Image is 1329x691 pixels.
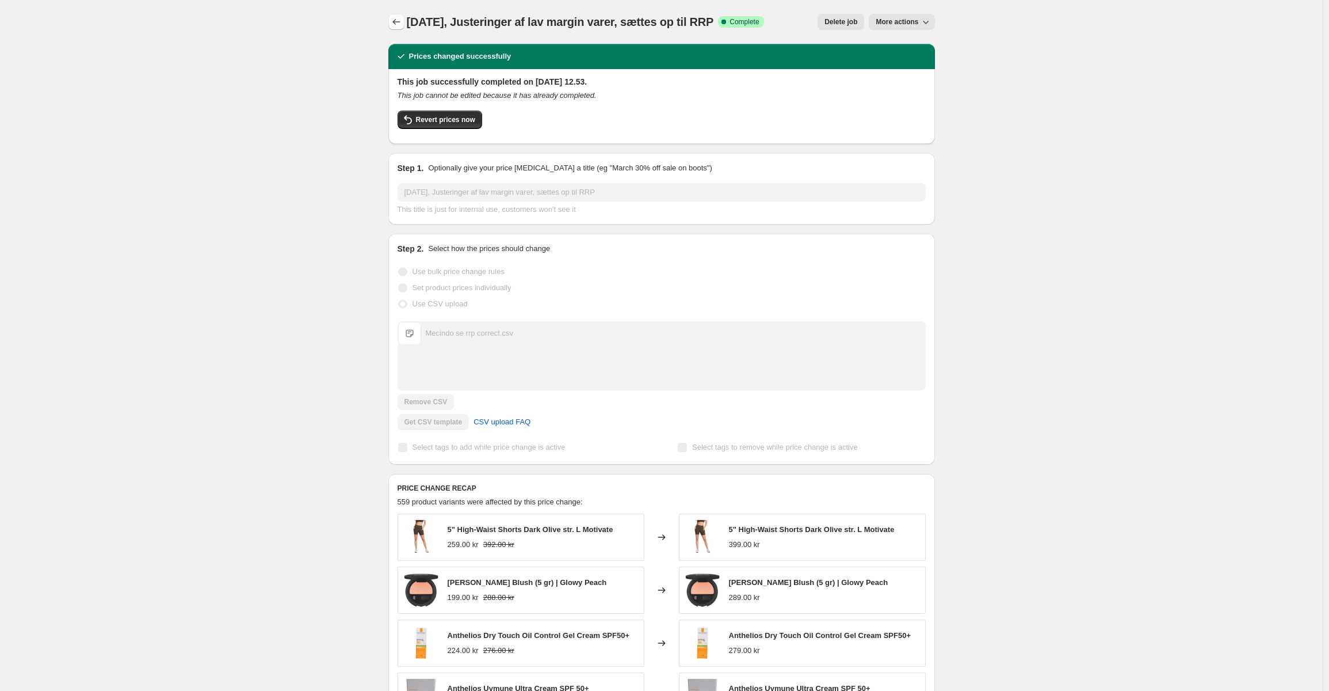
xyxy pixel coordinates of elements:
strike: 392.00 kr [483,539,514,550]
h2: This job successfully completed on [DATE] 12.53. [398,76,926,88]
div: Mecindo se rrp correct.csv [426,328,513,339]
span: Complete [730,17,759,26]
img: 12c9a004-f89a-4ead-ade4-db2cf0fdeaeb_80x.jpg [404,520,438,555]
span: Use CSV upload [413,299,468,308]
span: More actions [876,17,918,26]
p: Select how the prices should change [428,243,550,255]
div: 279.00 kr [729,645,760,656]
img: 0bda4bbe-e921-49b2-b91d-6968198eab26_80x.png [404,626,438,660]
button: Delete job [818,14,864,30]
span: Set product prices individually [413,283,511,292]
span: [PERSON_NAME] Blush (5 gr) | Glowy Peach [448,578,607,587]
span: Use bulk price change rules [413,267,505,276]
div: 259.00 kr [448,539,479,550]
img: b5fef43b-bfbd-48d4-af95-2e3d5640e325_80x.jpg [404,573,438,608]
div: 199.00 kr [448,592,479,603]
span: Revert prices now [416,115,475,124]
button: Revert prices now [398,111,482,129]
i: This job cannot be edited because it has already completed. [398,91,597,100]
input: 30% off holiday sale [398,183,926,202]
span: Anthelios Dry Touch Oil Control Gel Cream SPF50+ [729,631,911,640]
span: Anthelios Dry Touch Oil Control Gel Cream SPF50+ [448,631,630,640]
a: CSV upload FAQ [467,413,537,431]
span: [PERSON_NAME] Blush (5 gr) | Glowy Peach [729,578,888,587]
h2: Step 1. [398,162,424,174]
strike: 276.00 kr [483,645,514,656]
span: Select tags to add while price change is active [413,443,566,451]
span: 5" High-Waist Shorts Dark Olive str. L Motivate [729,525,895,534]
h6: PRICE CHANGE RECAP [398,484,926,493]
span: [DATE], Justeringer af lav margin varer, sættes op til RRP [407,16,714,28]
span: CSV upload FAQ [473,416,530,428]
button: Price change jobs [388,14,404,30]
div: 289.00 kr [729,592,760,603]
p: Optionally give your price [MEDICAL_DATA] a title (eg "March 30% off sale on boots") [428,162,712,174]
button: More actions [869,14,934,30]
div: 224.00 kr [448,645,479,656]
img: b5fef43b-bfbd-48d4-af95-2e3d5640e325_80x.jpg [685,573,720,608]
img: 12c9a004-f89a-4ead-ade4-db2cf0fdeaeb_80x.jpg [685,520,720,555]
div: 399.00 kr [729,539,760,550]
h2: Step 2. [398,243,424,255]
span: Delete job [824,17,857,26]
span: Select tags to remove while price change is active [692,443,858,451]
strike: 288.00 kr [483,592,514,603]
h2: Prices changed successfully [409,51,511,62]
span: 5" High-Waist Shorts Dark Olive str. L Motivate [448,525,613,534]
span: This title is just for internal use, customers won't see it [398,205,576,214]
span: 559 product variants were affected by this price change: [398,498,583,506]
img: 0bda4bbe-e921-49b2-b91d-6968198eab26_80x.png [685,626,720,660]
